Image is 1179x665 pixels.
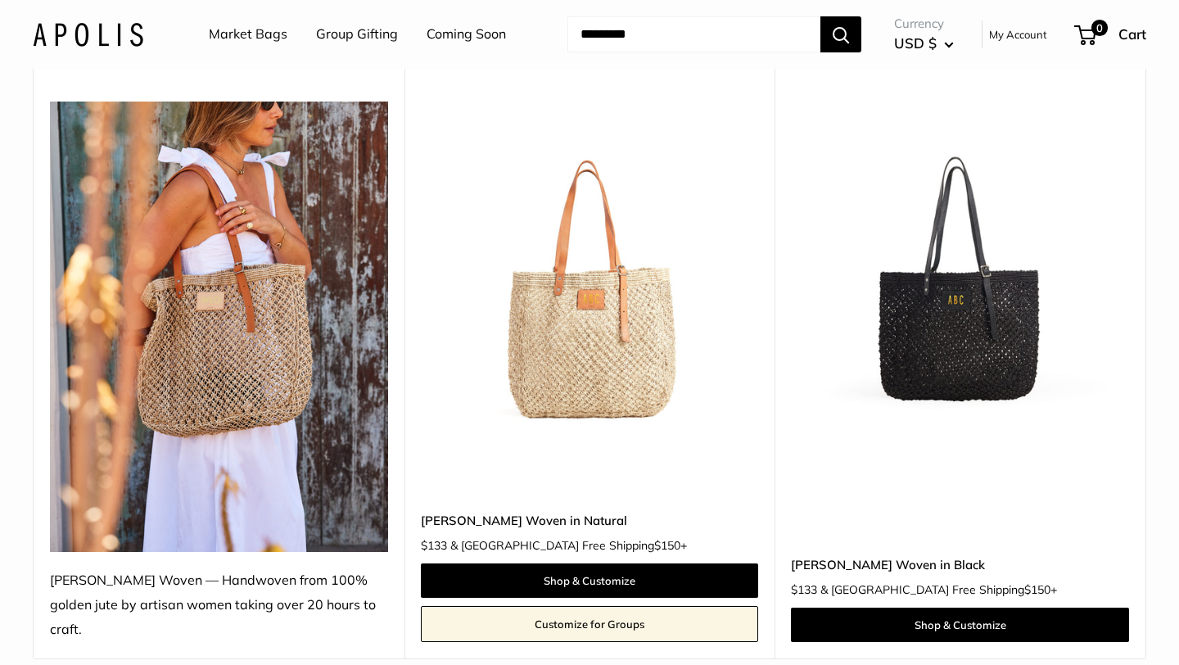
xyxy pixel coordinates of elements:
span: $150 [1024,582,1050,597]
button: USD $ [894,30,954,57]
a: Market Bags [209,22,287,47]
a: Customize for Groups [421,606,759,642]
input: Search... [567,16,820,52]
span: & [GEOGRAPHIC_DATA] Free Shipping + [450,540,687,551]
a: Shop & Customize [421,563,759,598]
a: [PERSON_NAME] Woven in Natural [421,511,759,530]
span: USD $ [894,34,937,52]
span: Currency [894,12,954,35]
span: & [GEOGRAPHIC_DATA] Free Shipping + [820,584,1057,595]
span: $133 [421,538,447,553]
div: [PERSON_NAME] Woven — Handwoven from 100% golden jute by artisan women taking over 20 hours to cr... [50,568,388,642]
button: Search [820,16,861,52]
img: Mercado Woven — Handwoven from 100% golden jute by artisan women taking over 20 hours to craft. [50,102,388,552]
a: Group Gifting [316,22,398,47]
a: Shop & Customize [791,608,1129,642]
span: Cart [1118,25,1146,43]
a: My Account [989,25,1047,44]
a: Mercado Woven in NaturalMercado Woven in Natural [421,102,759,440]
img: Mercado Woven in Black [791,102,1129,440]
img: Apolis [33,22,143,46]
a: Coming Soon [427,22,506,47]
a: Mercado Woven in BlackMercado Woven in Black [791,102,1129,440]
img: Mercado Woven in Natural [421,102,759,440]
a: [PERSON_NAME] Woven in Black [791,555,1129,574]
span: $150 [654,538,680,553]
a: 0 Cart [1076,21,1146,47]
span: $133 [791,582,817,597]
span: 0 [1091,20,1108,36]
